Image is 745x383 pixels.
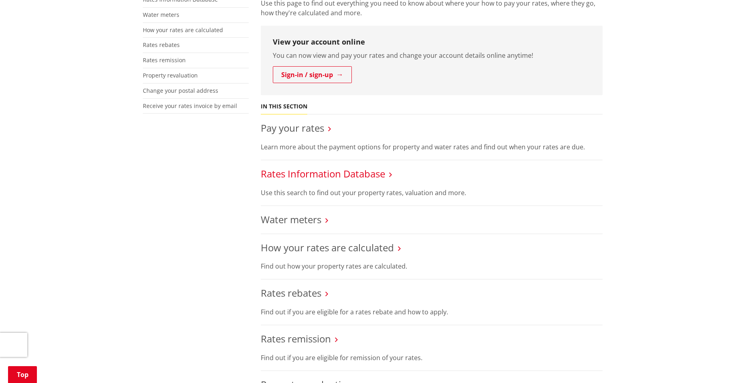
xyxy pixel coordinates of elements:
a: Property revaluation [143,71,198,79]
a: Rates Information Database [261,167,385,180]
a: Water meters [143,11,179,18]
h5: In this section [261,103,307,110]
a: Rates rebates [143,41,180,49]
p: Find out how your property rates are calculated. [261,261,603,271]
p: Find out if you are eligible for a rates rebate and how to apply. [261,307,603,317]
a: Top [8,366,37,383]
p: Learn more about the payment options for property and water rates and find out when your rates ar... [261,142,603,152]
a: Rates rebates [261,286,321,299]
h3: View your account online [273,38,591,47]
a: Change your postal address [143,87,218,94]
a: Pay your rates [261,121,324,134]
a: Water meters [261,213,321,226]
a: How your rates are calculated [261,241,394,254]
p: Use this search to find out your property rates, valuation and more. [261,188,603,198]
a: Rates remission [261,332,331,345]
p: You can now view and pay your rates and change your account details online anytime! [273,51,591,60]
a: Sign-in / sign-up [273,66,352,83]
a: Rates remission [143,56,186,64]
a: How your rates are calculated [143,26,223,34]
a: Receive your rates invoice by email [143,102,237,110]
p: Find out if you are eligible for remission of your rates. [261,353,603,363]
